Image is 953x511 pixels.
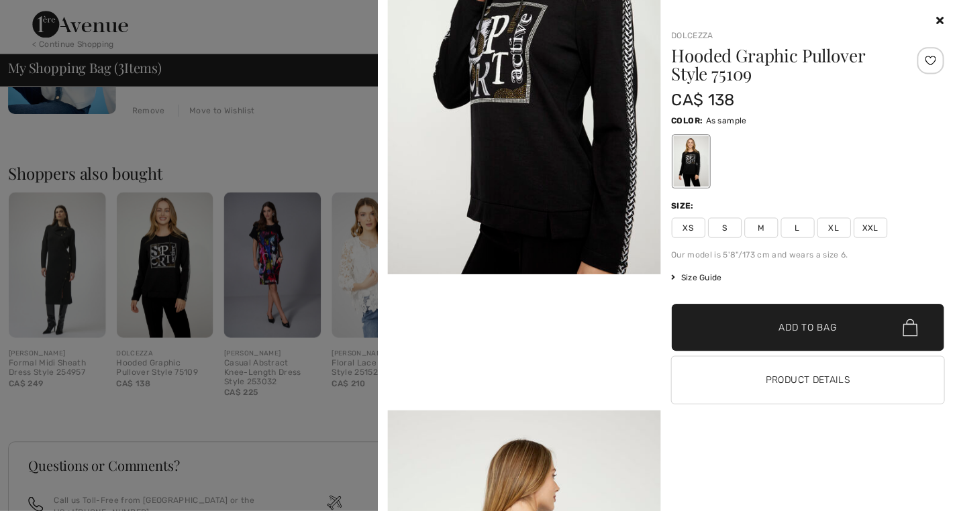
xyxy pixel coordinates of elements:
h1: Hooded Graphic Pullover Style 75109 [668,47,895,82]
span: XS [668,217,702,237]
span: XXL [850,217,883,237]
span: Size Guide [668,270,719,282]
div: Our model is 5'8"/173 cm and wears a size 6. [668,247,940,260]
div: Size: [668,199,694,211]
span: L [777,217,811,237]
img: Bag.svg [899,317,913,335]
span: M [741,217,774,237]
span: Color: [668,115,700,125]
div: As sample [670,135,705,186]
span: CA$ 138 [668,90,732,109]
video: Your browser does not support the video tag. [386,273,658,408]
span: Help [31,9,58,21]
span: Add to Bag [775,319,833,333]
span: As sample [703,115,744,125]
a: Dolcezza [668,31,710,40]
span: S [705,217,738,237]
button: Add to Bag [668,302,940,349]
span: XL [813,217,847,237]
button: Product Details [668,355,940,402]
